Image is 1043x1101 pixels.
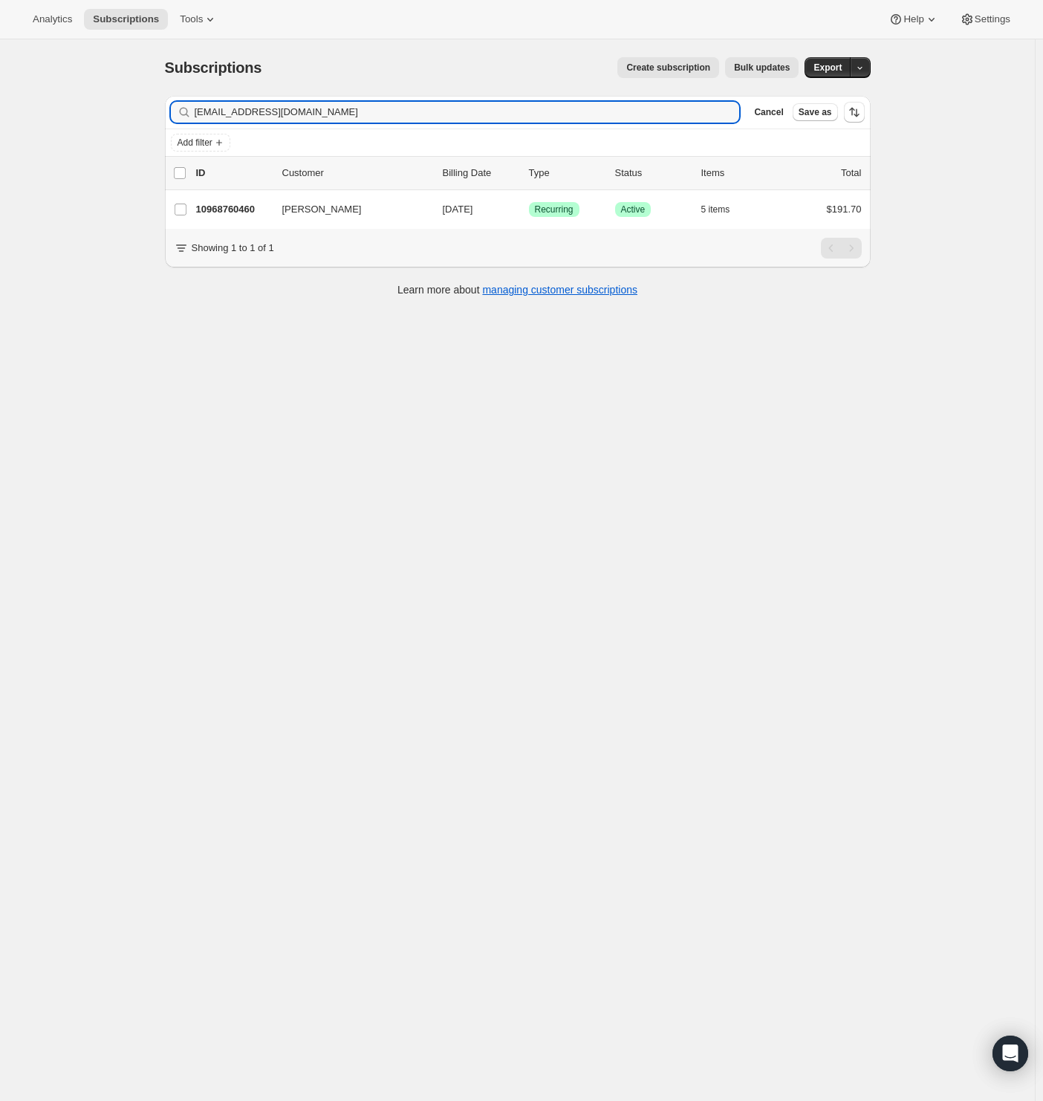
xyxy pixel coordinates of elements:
p: Showing 1 to 1 of 1 [192,241,274,256]
button: Help [880,9,947,30]
input: Filter subscribers [195,102,740,123]
button: Subscriptions [84,9,168,30]
span: Save as [799,106,832,118]
span: Cancel [754,106,783,118]
div: Items [701,166,776,181]
button: Add filter [171,134,230,152]
button: Cancel [748,103,789,121]
button: Create subscription [617,57,719,78]
span: Recurring [535,204,574,215]
p: Customer [282,166,431,181]
span: [DATE] [443,204,473,215]
span: Analytics [33,13,72,25]
p: ID [196,166,270,181]
span: Bulk updates [734,62,790,74]
span: Tools [180,13,203,25]
span: Subscriptions [93,13,159,25]
span: $191.70 [827,204,862,215]
nav: Pagination [821,238,862,259]
span: Help [903,13,923,25]
button: 5 items [701,199,747,220]
p: 10968760460 [196,202,270,217]
p: Total [841,166,861,181]
button: [PERSON_NAME] [273,198,422,221]
a: managing customer subscriptions [482,284,637,296]
p: Billing Date [443,166,517,181]
span: 5 items [701,204,730,215]
button: Analytics [24,9,81,30]
button: Bulk updates [725,57,799,78]
div: Open Intercom Messenger [992,1036,1028,1071]
p: Learn more about [397,282,637,297]
div: IDCustomerBilling DateTypeStatusItemsTotal [196,166,862,181]
div: Type [529,166,603,181]
button: Sort the results [844,102,865,123]
span: Export [813,62,842,74]
div: 10968760460[PERSON_NAME][DATE]SuccessRecurringSuccessActive5 items$191.70 [196,199,862,220]
span: Settings [975,13,1010,25]
span: Subscriptions [165,59,262,76]
p: Status [615,166,689,181]
button: Export [805,57,851,78]
button: Tools [171,9,227,30]
span: Add filter [178,137,212,149]
span: [PERSON_NAME] [282,202,362,217]
span: Active [621,204,646,215]
span: Create subscription [626,62,710,74]
button: Settings [951,9,1019,30]
button: Save as [793,103,838,121]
